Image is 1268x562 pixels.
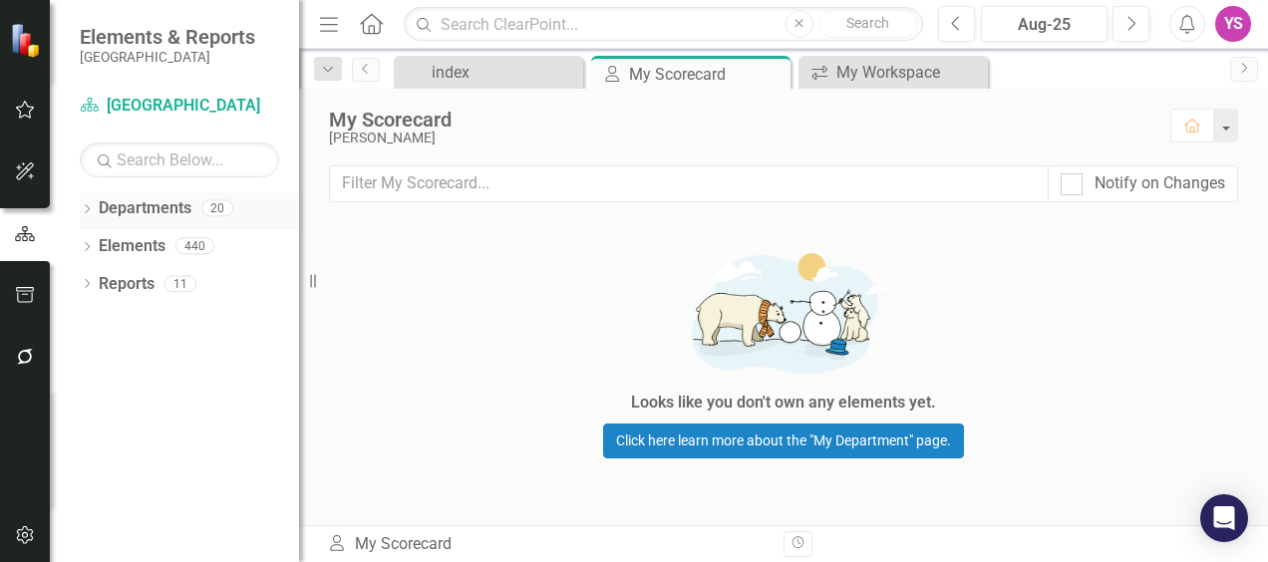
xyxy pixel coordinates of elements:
a: Elements [99,235,165,258]
div: My Workspace [836,60,983,85]
div: index [432,60,578,85]
div: Open Intercom Messenger [1200,494,1248,542]
a: [GEOGRAPHIC_DATA] [80,95,279,118]
span: Elements & Reports [80,25,255,49]
div: 440 [175,238,214,255]
div: 11 [164,275,196,292]
input: Search Below... [80,142,279,177]
button: Search [818,10,918,38]
div: [PERSON_NAME] [329,131,1150,145]
input: Search ClearPoint... [404,7,923,42]
div: 20 [201,200,233,217]
button: YS [1215,6,1251,42]
img: ClearPoint Strategy [10,23,45,58]
a: My Workspace [803,60,983,85]
a: Click here learn more about the "My Department" page. [603,423,964,458]
div: Looks like you don't own any elements yet. [631,392,936,415]
span: Search [846,15,889,31]
a: Reports [99,273,155,296]
a: Departments [99,197,191,220]
div: My Scorecard [327,533,769,556]
button: Aug-25 [981,6,1108,42]
div: Aug-25 [988,13,1101,37]
div: My Scorecard [629,62,786,87]
div: My Scorecard [329,109,1150,131]
div: Notify on Changes [1095,172,1225,195]
img: Getting started [484,238,1083,387]
input: Filter My Scorecard... [329,165,1049,202]
a: index [399,60,578,85]
small: [GEOGRAPHIC_DATA] [80,49,255,65]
